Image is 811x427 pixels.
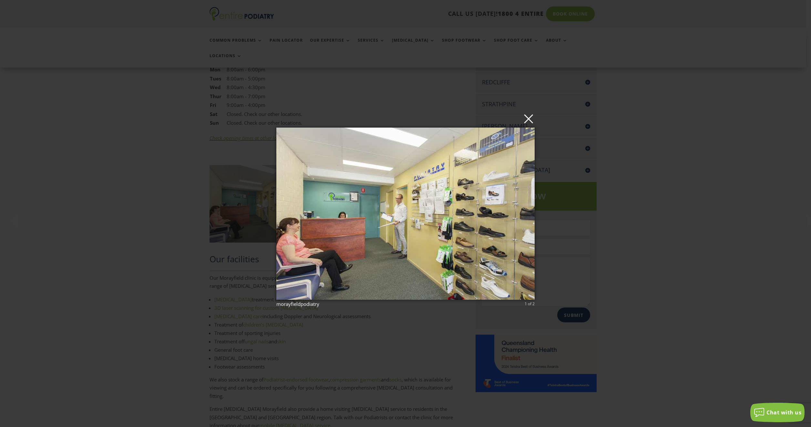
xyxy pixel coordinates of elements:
[278,111,537,126] button: ×
[276,301,535,307] div: morayfieldpodiatry
[796,203,811,219] button: Next (Right arrow key)
[766,409,801,416] span: Chat with us
[276,115,535,313] img: Morayfield Podiatrist Entire Podiatry
[525,301,535,307] div: 1 of 2
[750,403,805,422] button: Chat with us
